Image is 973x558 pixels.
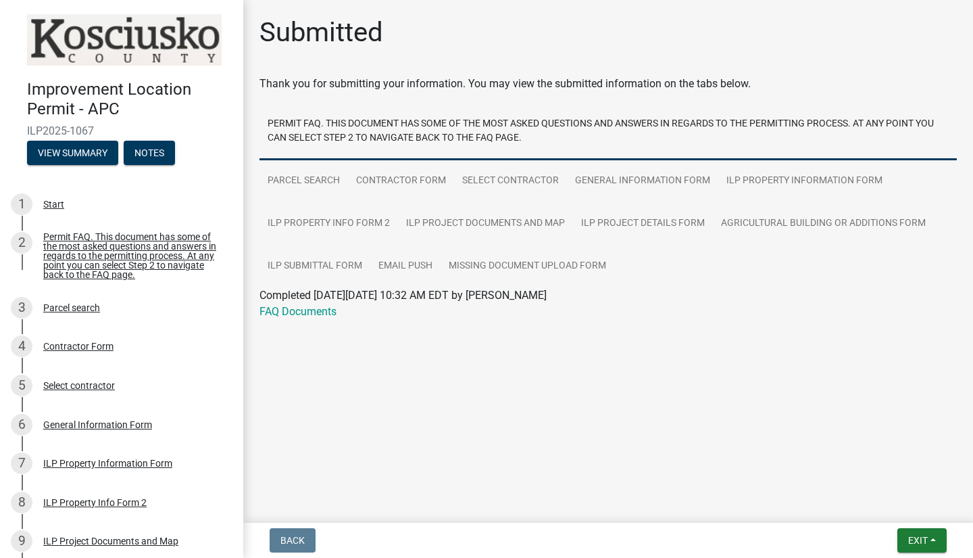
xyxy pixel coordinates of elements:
[11,232,32,254] div: 2
[573,202,713,246] a: ILP Project Details Form
[27,141,118,165] button: View Summary
[280,535,305,546] span: Back
[11,530,32,552] div: 9
[11,335,32,357] div: 4
[454,160,567,203] a: Select contractor
[11,375,32,396] div: 5
[348,160,454,203] a: Contractor Form
[11,452,32,474] div: 7
[441,245,614,288] a: Missing Document Upload Form
[718,160,891,203] a: ILP Property Information Form
[567,160,718,203] a: General Information Form
[124,141,175,165] button: Notes
[43,536,178,546] div: ILP Project Documents and Map
[124,148,175,159] wm-modal-confirm: Notes
[259,289,547,302] span: Completed [DATE][DATE] 10:32 AM EDT by [PERSON_NAME]
[270,528,316,553] button: Back
[259,305,336,318] a: FAQ Documents
[43,498,147,507] div: ILP Property Info Form 2
[27,80,232,119] h4: Improvement Location Permit - APC
[908,535,928,546] span: Exit
[43,459,172,468] div: ILP Property Information Form
[259,103,957,160] a: Permit FAQ. This document has some of the most asked questions and answers in regards to the perm...
[43,232,222,279] div: Permit FAQ. This document has some of the most asked questions and answers in regards to the perm...
[11,297,32,319] div: 3
[43,200,64,209] div: Start
[897,528,947,553] button: Exit
[43,381,115,390] div: Select contractor
[27,148,118,159] wm-modal-confirm: Summary
[11,492,32,513] div: 8
[43,303,100,312] div: Parcel search
[11,193,32,215] div: 1
[370,245,441,288] a: Email Push
[259,16,383,49] h1: Submitted
[27,124,216,137] span: ILP2025-1067
[259,76,957,92] div: Thank you for submitting your information. You may view the submitted information on the tabs below.
[713,202,934,246] a: Agricultural Building or additions Form
[27,14,222,66] img: Kosciusko County, Indiana
[11,414,32,436] div: 6
[398,202,573,246] a: ILP Project Documents and Map
[259,202,398,246] a: ILP Property Info Form 2
[43,342,114,351] div: Contractor Form
[43,420,152,429] div: General Information Form
[259,160,348,203] a: Parcel search
[259,245,370,288] a: ILP Submittal Form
